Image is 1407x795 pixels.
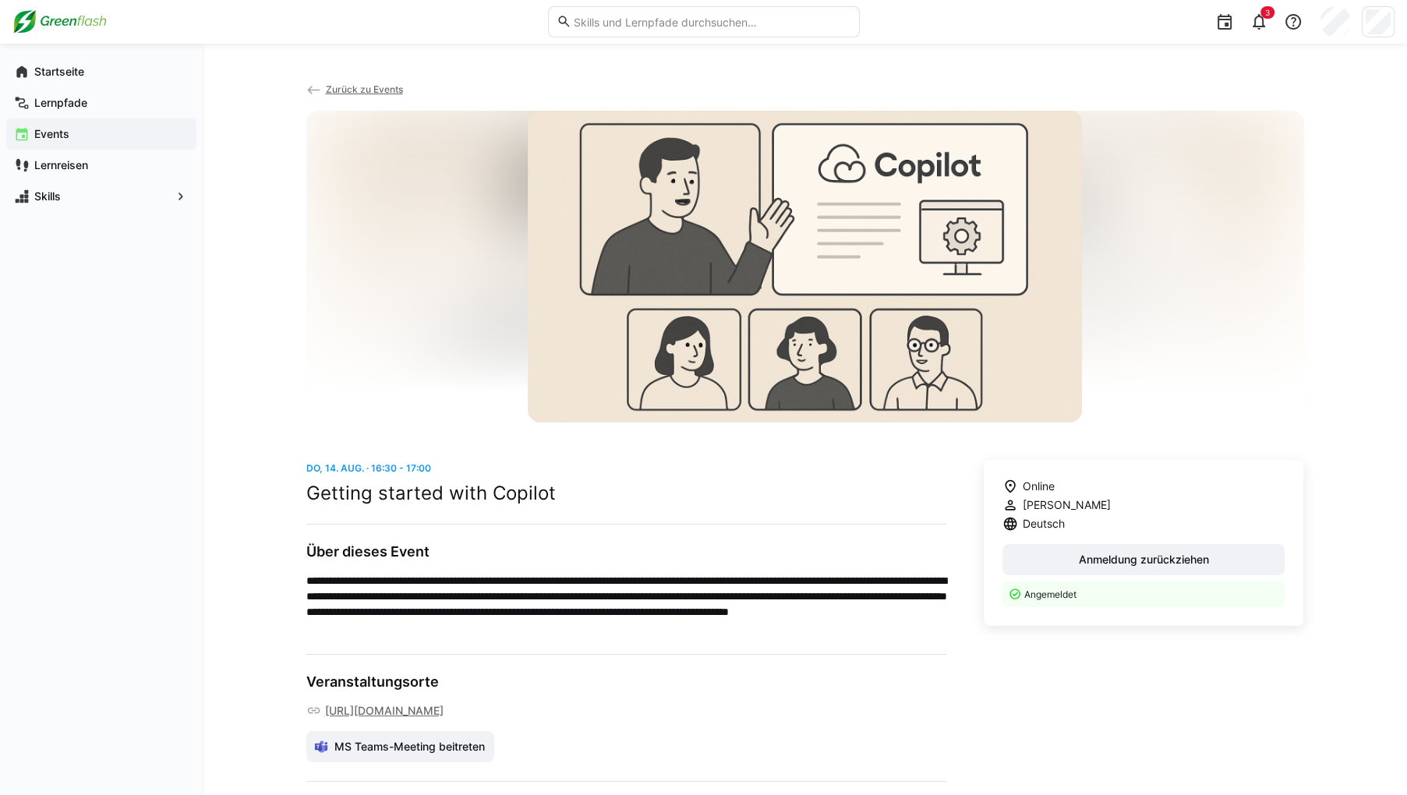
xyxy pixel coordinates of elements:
[306,83,403,95] a: Zurück zu Events
[331,739,486,754] span: MS Teams-Meeting beitreten
[325,83,402,95] span: Zurück zu Events
[1024,588,1276,601] p: Angemeldet
[1023,516,1065,532] span: Deutsch
[306,462,431,474] span: Do, 14. Aug. · 16:30 - 17:00
[1265,8,1270,17] span: 3
[571,15,850,29] input: Skills und Lernpfade durchsuchen…
[306,482,946,505] h2: Getting started with Copilot
[324,703,443,719] a: [URL][DOMAIN_NAME]
[306,731,495,762] a: MS Teams-Meeting beitreten
[306,673,946,691] h3: Veranstaltungsorte
[1002,544,1285,575] button: Anmeldung zurückziehen
[1076,552,1211,567] span: Anmeldung zurückziehen
[1023,497,1111,513] span: [PERSON_NAME]
[306,543,946,560] h3: Über dieses Event
[1023,479,1055,494] span: Online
